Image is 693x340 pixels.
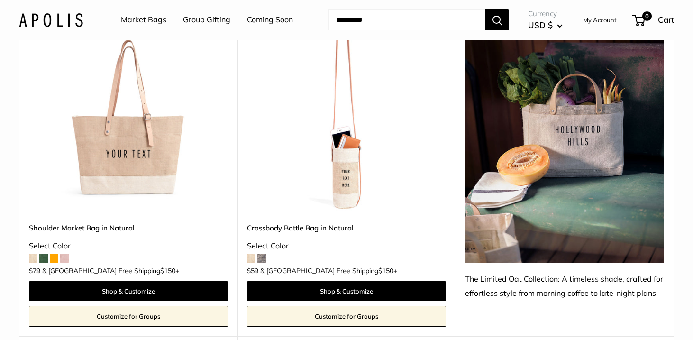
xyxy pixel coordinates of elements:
[121,13,166,27] a: Market Bags
[485,9,509,30] button: Search
[247,14,446,213] img: description_Our first Crossbody Bottle Bag
[29,14,228,213] img: Shoulder Market Bag in Natural
[528,18,563,33] button: USD $
[247,239,446,253] div: Select Color
[260,267,397,274] span: & [GEOGRAPHIC_DATA] Free Shipping +
[29,239,228,253] div: Select Color
[465,272,664,301] div: The Limited Oat Collection: A timeless shade, crafted for effortless style from morning coffee to...
[247,14,446,213] a: description_Our first Crossbody Bottle Bagdescription_Effortless Style
[583,14,617,26] a: My Account
[29,306,228,327] a: Customize for Groups
[29,222,228,233] a: Shoulder Market Bag in Natural
[528,7,563,20] span: Currency
[642,11,652,21] span: 0
[658,15,674,25] span: Cart
[633,12,674,28] a: 0 Cart
[247,222,446,233] a: Crossbody Bottle Bag in Natural
[29,281,228,301] a: Shop & Customize
[247,13,293,27] a: Coming Soon
[247,281,446,301] a: Shop & Customize
[465,14,664,263] img: The Limited Oat Collection: A timeless shade, crafted for effortless style from morning coffee to...
[42,267,179,274] span: & [GEOGRAPHIC_DATA] Free Shipping +
[247,266,258,275] span: $59
[183,13,230,27] a: Group Gifting
[29,266,40,275] span: $79
[29,14,228,213] a: Shoulder Market Bag in NaturalShoulder Market Bag in Natural
[378,266,393,275] span: $150
[328,9,485,30] input: Search...
[19,13,83,27] img: Apolis
[160,266,175,275] span: $150
[528,20,553,30] span: USD $
[247,306,446,327] a: Customize for Groups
